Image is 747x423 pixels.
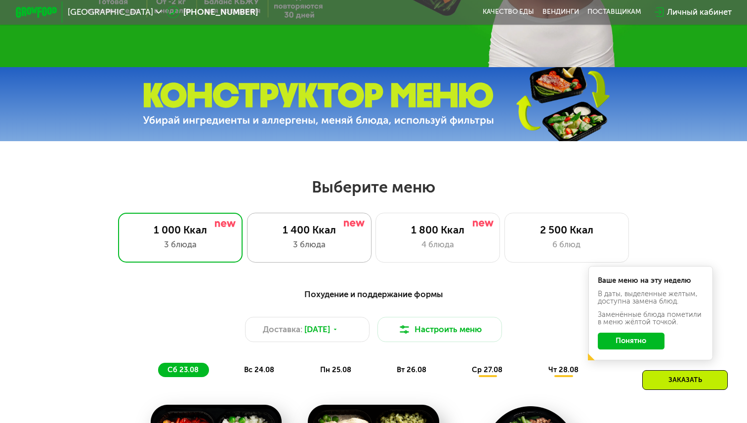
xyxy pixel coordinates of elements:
span: Доставка: [263,323,302,336]
div: Ваше меню на эту неделю [598,277,704,284]
span: [GEOGRAPHIC_DATA] [68,8,153,16]
div: 4 блюда [386,238,489,251]
button: Понятно [598,333,665,349]
div: 1 800 Ккал [386,224,489,236]
div: Заказать [642,370,728,390]
span: вт 26.08 [397,365,426,374]
div: 6 блюд [515,238,618,251]
button: Настроить меню [377,317,502,342]
a: Вендинги [542,8,579,16]
span: вс 24.08 [244,365,274,374]
span: пн 25.08 [320,365,351,374]
div: 3 блюда [129,238,232,251]
div: 2 500 Ккал [515,224,618,236]
div: Заменённые блюда пометили в меню жёлтой точкой. [598,311,704,325]
span: сб 23.08 [167,365,199,374]
span: [DATE] [304,323,330,336]
h2: Выберите меню [33,177,714,197]
div: Похудение и поддержание формы [66,288,680,301]
div: Личный кабинет [667,6,732,18]
div: 1 000 Ккал [129,224,232,236]
div: В даты, выделенные желтым, доступна замена блюд. [598,290,704,305]
div: поставщикам [587,8,641,16]
div: 3 блюда [258,238,361,251]
a: Качество еды [483,8,534,16]
a: [PHONE_NUMBER] [167,6,258,18]
span: ср 27.08 [472,365,502,374]
div: 1 400 Ккал [258,224,361,236]
span: чт 28.08 [548,365,579,374]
